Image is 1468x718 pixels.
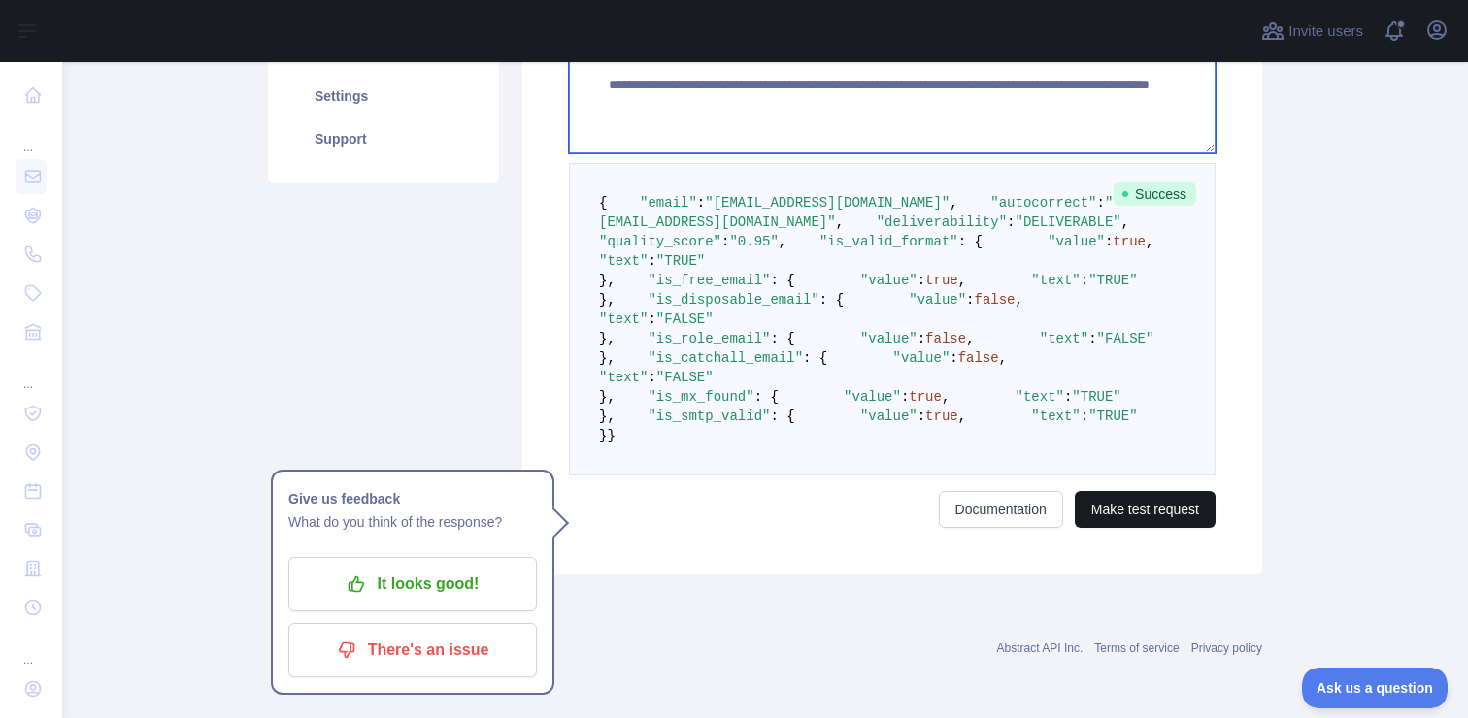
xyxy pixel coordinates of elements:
span: "is_role_email" [648,331,770,346]
a: Settings [291,75,476,117]
span: : [648,253,655,269]
span: }, [599,331,616,346]
span: , [942,389,950,405]
span: : [648,370,655,385]
h1: Give us feedback [288,487,537,510]
a: Terms of service [1094,641,1179,655]
span: , [1146,234,1153,249]
p: What do you think of the response? [288,510,537,534]
span: "TRUE" [1088,273,1137,288]
span: true [925,273,958,288]
span: : [901,389,909,405]
span: "value" [844,389,901,405]
span: "is_mx_found" [648,389,753,405]
span: "email" [640,195,697,211]
span: "FALSE" [656,370,714,385]
span: : { [819,292,844,308]
span: : [1105,234,1113,249]
span: "text" [1031,273,1080,288]
span: "value" [909,292,966,308]
span: }, [599,350,616,366]
span: "FALSE" [1097,331,1154,346]
span: Success [1114,182,1196,206]
iframe: Toggle Customer Support [1302,668,1449,708]
span: } [607,428,615,443]
span: false [958,350,999,366]
span: "is_catchall_email" [648,350,803,366]
span: , [950,195,957,211]
span: "text" [1040,331,1088,346]
span: false [975,292,1016,308]
span: : [1088,331,1096,346]
span: "is_free_email" [648,273,770,288]
span: }, [599,408,616,424]
span: : [697,195,705,211]
button: Make test request [1075,491,1216,528]
span: : [917,273,925,288]
span: "value" [860,273,917,288]
span: : [1064,389,1072,405]
span: "is_smtp_valid" [648,408,770,424]
a: Support [291,117,476,160]
span: , [966,331,974,346]
span: "value" [860,331,917,346]
span: : { [803,350,827,366]
span: : [1081,408,1088,424]
span: : [917,408,925,424]
span: } [599,428,607,443]
span: , [958,273,966,288]
span: true [1113,234,1146,249]
span: "is_valid_format" [819,234,958,249]
span: "FALSE" [656,311,714,327]
span: : { [770,273,794,288]
span: "[EMAIL_ADDRESS][DOMAIN_NAME]" [705,195,950,211]
span: }, [599,273,616,288]
span: true [909,389,942,405]
span: "text" [599,370,648,385]
span: "value" [860,408,917,424]
span: false [925,331,966,346]
span: "0.95" [729,234,778,249]
a: Abstract API Inc. [997,641,1084,655]
span: "DELIVERABLE" [1015,214,1120,230]
span: "TRUE" [656,253,705,269]
button: Invite users [1257,16,1367,47]
span: "value" [1048,234,1105,249]
span: { [599,195,607,211]
span: : [1097,195,1105,211]
span: : [966,292,974,308]
span: Invite users [1288,20,1363,43]
div: ... [16,353,47,392]
span: : { [770,331,794,346]
span: , [779,234,786,249]
span: : { [754,389,779,405]
span: : [917,331,925,346]
a: Documentation [939,491,1063,528]
span: true [925,408,958,424]
span: "text" [1016,389,1064,405]
span: , [999,350,1007,366]
span: , [1121,214,1129,230]
span: }, [599,292,616,308]
span: "text" [599,311,648,327]
span: : [721,234,729,249]
span: , [958,408,966,424]
span: "is_disposable_email" [648,292,818,308]
span: "TRUE" [1088,408,1137,424]
span: }, [599,389,616,405]
span: : [1007,214,1015,230]
span: : [648,311,655,327]
span: "text" [1031,408,1080,424]
span: "value" [893,350,951,366]
span: "autocorrect" [990,195,1096,211]
span: : { [958,234,983,249]
div: ... [16,629,47,668]
a: Privacy policy [1191,641,1262,655]
span: : { [770,408,794,424]
div: ... [16,116,47,155]
span: , [836,214,844,230]
span: "deliverability" [877,214,1007,230]
span: "text" [599,253,648,269]
span: : [1081,273,1088,288]
span: : [950,350,957,366]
